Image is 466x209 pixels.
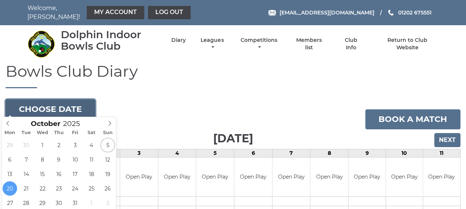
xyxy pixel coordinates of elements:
[199,37,225,51] a: Leagues
[434,133,460,147] input: Next
[310,149,348,157] td: 8
[158,157,196,196] td: Open Play
[100,138,115,152] span: October 5, 2025
[234,157,272,196] td: Open Play
[19,167,33,181] span: October 14, 2025
[423,157,460,196] td: Open Play
[3,152,17,167] span: October 6, 2025
[148,6,191,19] a: Log out
[84,152,99,167] span: October 11, 2025
[279,9,374,16] span: [EMAIL_ADDRESS][DOMAIN_NAME]
[84,167,99,181] span: October 18, 2025
[268,10,276,16] img: Email
[196,157,234,196] td: Open Play
[60,119,89,128] input: Scroll to increment
[376,37,439,51] a: Return to Club Website
[27,4,192,21] nav: Welcome, [PERSON_NAME]!
[388,10,393,16] img: Phone us
[6,63,460,88] h1: Bowls Club Diary
[52,167,66,181] span: October 16, 2025
[52,138,66,152] span: October 2, 2025
[68,181,82,196] span: October 24, 2025
[68,138,82,152] span: October 3, 2025
[120,157,158,196] td: Open Play
[35,138,50,152] span: October 1, 2025
[339,37,363,51] a: Club Info
[61,29,158,52] div: Dolphin Indoor Bowls Club
[348,157,386,196] td: Open Play
[35,167,50,181] span: October 15, 2025
[158,149,196,157] td: 4
[31,120,60,127] span: Scroll to increment
[310,157,348,196] td: Open Play
[6,99,95,119] button: Choose date
[84,181,99,196] span: October 25, 2025
[52,152,66,167] span: October 9, 2025
[3,167,17,181] span: October 13, 2025
[348,149,386,157] td: 9
[272,149,310,157] td: 7
[386,157,423,196] td: Open Play
[19,152,33,167] span: October 7, 2025
[87,6,144,19] a: My Account
[27,30,55,58] img: Dolphin Indoor Bowls Club
[239,37,279,51] a: Competitions
[52,181,66,196] span: October 23, 2025
[100,181,115,196] span: October 26, 2025
[84,138,99,152] span: October 4, 2025
[387,9,431,17] a: Phone us 01202 675551
[100,130,116,135] span: Sun
[34,130,51,135] span: Wed
[18,130,34,135] span: Tue
[2,130,18,135] span: Mon
[365,109,460,129] a: Book a match
[68,152,82,167] span: October 10, 2025
[83,130,100,135] span: Sat
[423,149,460,157] td: 11
[35,152,50,167] span: October 8, 2025
[35,181,50,196] span: October 22, 2025
[171,37,186,44] a: Diary
[234,149,272,157] td: 6
[268,9,374,17] a: Email [EMAIL_ADDRESS][DOMAIN_NAME]
[196,149,234,157] td: 5
[51,130,67,135] span: Thu
[19,181,33,196] span: October 21, 2025
[68,167,82,181] span: October 17, 2025
[386,149,423,157] td: 10
[3,181,17,196] span: October 20, 2025
[100,167,115,181] span: October 19, 2025
[19,138,33,152] span: September 30, 2025
[272,157,310,196] td: Open Play
[100,152,115,167] span: October 12, 2025
[398,9,431,16] span: 01202 675551
[292,37,326,51] a: Members list
[120,149,158,157] td: 3
[3,138,17,152] span: September 29, 2025
[67,130,83,135] span: Fri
